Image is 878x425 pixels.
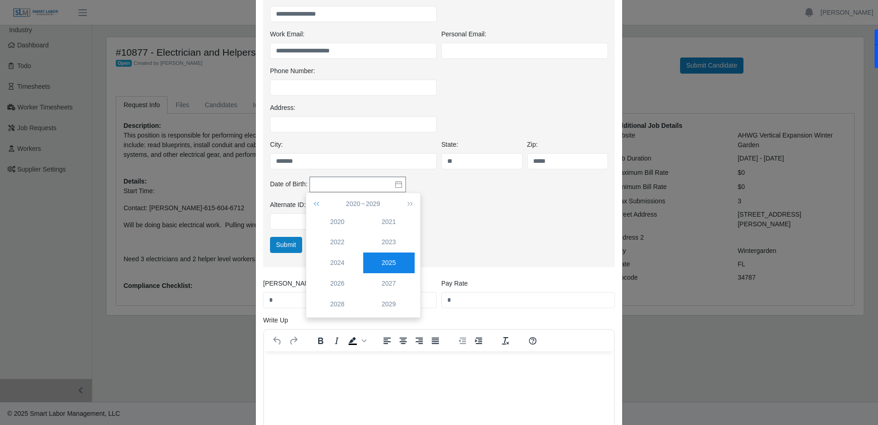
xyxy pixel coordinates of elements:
[525,334,540,347] button: Help
[270,200,306,210] label: Alternate ID:
[363,217,415,227] div: 2021
[345,334,368,347] div: Background color Black
[270,334,285,347] button: Undo
[312,279,363,288] div: 2026
[270,237,302,253] button: Submit
[286,334,301,347] button: Redo
[395,334,411,347] button: Align center
[411,334,427,347] button: Align right
[312,237,363,247] div: 2022
[527,140,538,149] label: Zip:
[363,237,415,247] div: 2023
[312,299,363,309] div: 2028
[471,334,486,347] button: Increase indent
[441,140,458,149] label: State:
[270,66,315,76] label: Phone Number:
[329,334,344,347] button: Italic
[441,29,486,39] label: Personal Email:
[363,299,415,309] div: 2029
[312,258,363,268] div: 2024
[270,140,283,149] label: City:
[363,258,415,268] div: 2025
[366,200,380,207] span: 2029
[270,29,304,39] label: Work Email:
[363,279,415,288] div: 2027
[312,217,363,227] div: 2020
[263,316,288,325] label: Write Up
[346,200,360,207] span: 2020
[304,237,336,253] a: Cancel
[313,334,328,347] button: Bold
[455,334,470,347] button: Decrease indent
[263,279,316,288] label: [PERSON_NAME]
[379,334,395,347] button: Align left
[428,334,443,347] button: Justify
[270,179,308,189] label: Date of Birth:
[498,334,513,347] button: Clear formatting
[270,103,295,113] label: Address:
[441,279,468,288] label: Pay Rate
